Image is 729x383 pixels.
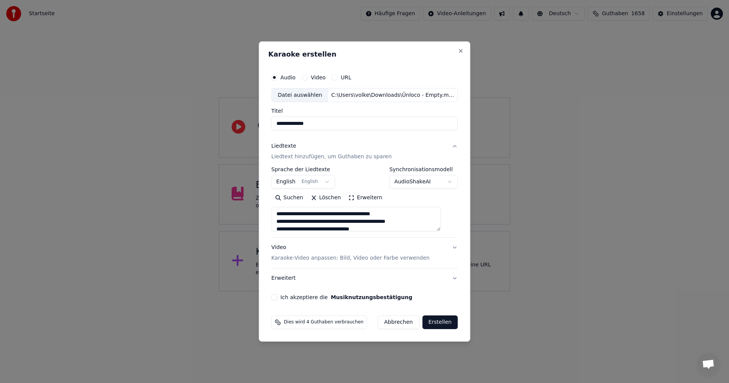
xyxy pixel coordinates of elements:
div: LiedtexteLiedtext hinzufügen, um Guthaben zu sparen [271,167,458,238]
label: Titel [271,109,458,114]
button: VideoKaraoke-Video anpassen: Bild, Video oder Farbe verwenden [271,238,458,268]
button: Ich akzeptiere die [331,295,412,300]
button: LiedtexteLiedtext hinzufügen, um Guthaben zu sparen [271,137,458,167]
label: URL [341,75,352,80]
button: Erweitert [271,268,458,288]
button: Suchen [271,192,307,204]
label: Synchronisationsmodell [389,167,458,172]
button: Abbrechen [378,315,419,329]
span: Dies wird 4 Guthaben verbrauchen [284,319,364,325]
h2: Karaoke erstellen [268,51,461,58]
label: Sprache der Liedtexte [271,167,335,172]
div: C:\Users\volke\Downloads\Ünloco - Empty.mp3 [328,91,457,99]
div: Liedtexte [271,143,296,150]
button: Erweitern [345,192,386,204]
label: Audio [281,75,296,80]
label: Video [311,75,325,80]
label: Ich akzeptiere die [281,295,412,300]
p: Karaoke-Video anpassen: Bild, Video oder Farbe verwenden [271,254,430,262]
button: Löschen [307,192,344,204]
div: Datei auswählen [272,88,328,102]
p: Liedtext hinzufügen, um Guthaben zu sparen [271,153,392,161]
div: Video [271,244,430,262]
button: Erstellen [422,315,458,329]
